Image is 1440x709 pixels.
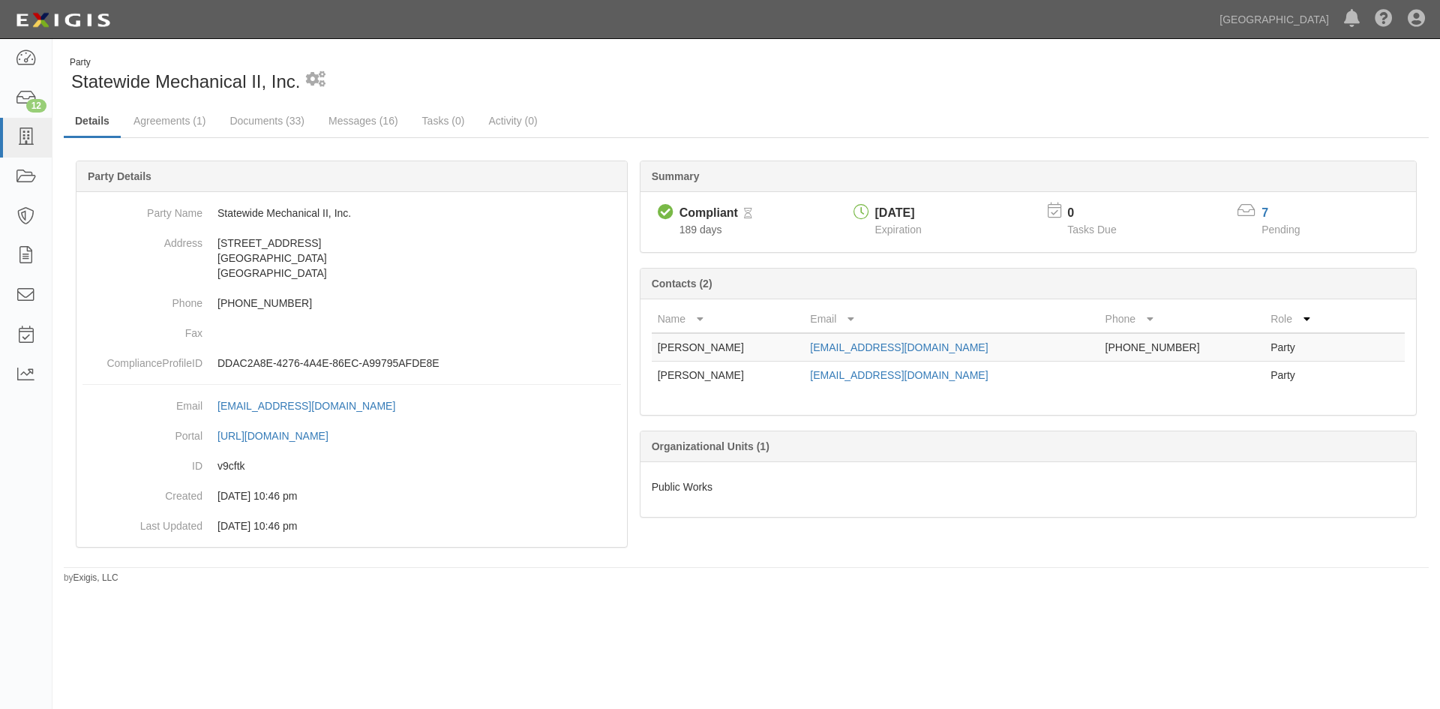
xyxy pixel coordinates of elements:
[652,362,805,389] td: [PERSON_NAME]
[652,481,712,493] span: Public Works
[82,288,202,311] dt: Phone
[64,572,118,584] small: by
[1099,333,1265,362] td: [PHONE_NUMBER]
[679,205,738,222] div: Compliant
[658,205,673,221] i: Compliant
[1261,206,1268,219] a: 7
[810,341,988,353] a: [EMAIL_ADDRESS][DOMAIN_NAME]
[11,7,115,34] img: logo-5460c22ac91f19d4615b14bd174203de0afe785f0fc80cf4dbbc73dc1793850b.png
[1212,5,1336,35] a: [GEOGRAPHIC_DATA]
[73,572,118,583] a: Exigis, LLC
[679,224,722,236] span: Since 03/07/2025
[217,398,395,413] div: [EMAIL_ADDRESS][DOMAIN_NAME]
[306,72,325,88] i: 1 scheduled workflow
[1099,305,1265,333] th: Phone
[1264,333,1345,362] td: Party
[64,106,121,138] a: Details
[875,224,922,236] span: Expiration
[744,209,752,219] i: Pending Review
[477,106,548,136] a: Activity (0)
[82,451,621,481] dd: v9cftk
[1375,11,1393,29] i: Help Center - Complianz
[71,71,300,92] span: Statewide Mechanical II, Inc.
[82,288,621,318] dd: [PHONE_NUMBER]
[810,369,988,381] a: [EMAIL_ADDRESS][DOMAIN_NAME]
[82,228,202,251] dt: Address
[82,348,202,371] dt: ComplianceProfileID
[82,421,202,443] dt: Portal
[1067,224,1116,236] span: Tasks Due
[82,511,621,541] dd: 08/05/2024 10:46 pm
[82,391,202,413] dt: Email
[1264,362,1345,389] td: Party
[411,106,476,136] a: Tasks (0)
[317,106,409,136] a: Messages (16)
[82,451,202,473] dt: ID
[70,56,300,69] div: Party
[82,198,202,221] dt: Party Name
[82,481,621,511] dd: 08/05/2024 10:46 pm
[652,305,805,333] th: Name
[1264,305,1345,333] th: Role
[82,228,621,288] dd: [STREET_ADDRESS] [GEOGRAPHIC_DATA] [GEOGRAPHIC_DATA]
[82,481,202,503] dt: Created
[1261,224,1300,236] span: Pending
[804,305,1099,333] th: Email
[217,430,345,442] a: [URL][DOMAIN_NAME]
[875,205,922,222] div: [DATE]
[652,333,805,362] td: [PERSON_NAME]
[1067,205,1135,222] p: 0
[652,278,712,290] b: Contacts (2)
[82,511,202,533] dt: Last Updated
[82,198,621,228] dd: Statewide Mechanical II, Inc.
[122,106,217,136] a: Agreements (1)
[218,106,316,136] a: Documents (33)
[88,170,151,182] b: Party Details
[652,170,700,182] b: Summary
[652,440,769,452] b: Organizational Units (1)
[217,356,621,371] p: DDAC2A8E-4276-4A4E-86EC-A99795AFDE8E
[82,318,202,341] dt: Fax
[217,400,412,412] a: [EMAIL_ADDRESS][DOMAIN_NAME]
[26,99,46,113] div: 12
[64,56,735,95] div: Statewide Mechanical II, Inc.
